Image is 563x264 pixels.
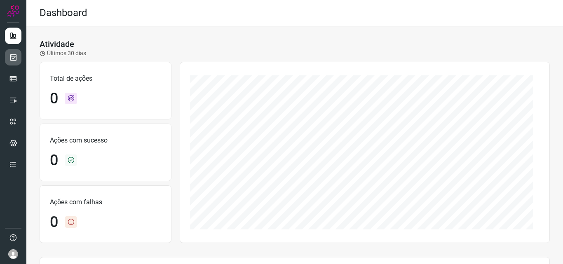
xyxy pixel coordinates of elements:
p: Ações com falhas [50,197,161,207]
img: Logo [7,5,19,17]
h3: Atividade [40,39,74,49]
h1: 0 [50,213,58,231]
p: Últimos 30 dias [40,49,86,58]
h1: 0 [50,90,58,107]
img: avatar-user-boy.jpg [8,249,18,259]
p: Total de ações [50,74,161,84]
p: Ações com sucesso [50,136,161,145]
h2: Dashboard [40,7,87,19]
h1: 0 [50,152,58,169]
